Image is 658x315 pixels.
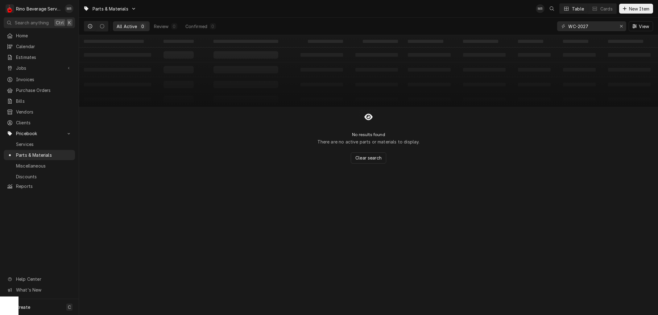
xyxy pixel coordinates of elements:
span: ‌ [463,40,498,43]
table: All Active Parts & Materials List Loading [79,35,658,107]
a: Services [4,139,75,149]
span: Clients [16,119,72,126]
span: Clear search [354,155,383,161]
span: Calendar [16,43,72,50]
span: Home [16,32,72,39]
a: Discounts [4,172,75,182]
a: Go to Jobs [4,63,75,73]
div: 0 [172,23,176,30]
span: Create [16,305,30,310]
div: 0 [141,23,145,30]
a: Purchase Orders [4,85,75,95]
button: Erase input [616,21,626,31]
a: Miscellaneous [4,161,75,171]
span: ‌ [213,40,278,43]
a: Invoices [4,74,75,85]
div: Review [154,23,169,30]
div: Melissa Rinehart's Avatar [65,4,73,13]
a: Reports [4,181,75,191]
span: Invoices [16,76,72,83]
a: Go to What's New [4,285,75,295]
h2: No results found [352,132,385,137]
input: Keyword search [568,21,615,31]
span: What's New [16,287,71,293]
span: Estimates [16,54,72,60]
div: Table [572,6,584,12]
span: Miscellaneous [16,163,72,169]
div: Rino Beverage Service [16,6,61,12]
div: Cards [600,6,613,12]
span: Services [16,141,72,147]
div: MR [536,4,544,13]
button: View [629,21,653,31]
button: Search anythingCtrlK [4,17,75,28]
div: MR [65,4,73,13]
span: Search anything [15,19,49,26]
span: ‌ [518,40,543,43]
div: R [6,4,14,13]
span: Ctrl [56,19,64,26]
a: Vendors [4,107,75,117]
a: Parts & Materials [4,150,75,160]
span: New Item [628,6,651,12]
span: ‌ [608,40,643,43]
button: New Item [619,4,653,14]
a: Go to Pricebook [4,128,75,139]
span: K [68,19,71,26]
span: Help Center [16,276,71,282]
span: ‌ [84,40,144,43]
span: View [638,23,650,30]
button: Open search [547,4,557,14]
a: Bills [4,96,75,106]
div: Confirmed [185,23,207,30]
a: Go to Parts & Materials [81,4,139,14]
span: Reports [16,183,72,189]
div: Melissa Rinehart's Avatar [536,4,544,13]
span: Purchase Orders [16,87,72,93]
span: Vendors [16,109,72,115]
div: All Active [117,23,137,30]
a: Home [4,31,75,41]
span: ‌ [308,40,343,43]
div: Rino Beverage Service's Avatar [6,4,14,13]
span: ‌ [163,40,194,43]
a: Estimates [4,52,75,62]
a: Clients [4,118,75,128]
p: There are no active parts or materials to display. [317,139,420,145]
span: Bills [16,98,72,104]
span: C [68,304,71,310]
span: ‌ [363,40,398,43]
span: Parts & Materials [93,6,128,12]
a: Calendar [4,41,75,52]
span: ‌ [408,40,443,43]
a: Go to Help Center [4,274,75,284]
div: 0 [211,23,215,30]
span: Discounts [16,173,72,180]
span: Pricebook [16,130,63,137]
span: ‌ [563,40,588,43]
button: Clear search [351,152,386,164]
span: Parts & Materials [16,152,72,158]
span: Jobs [16,65,63,71]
